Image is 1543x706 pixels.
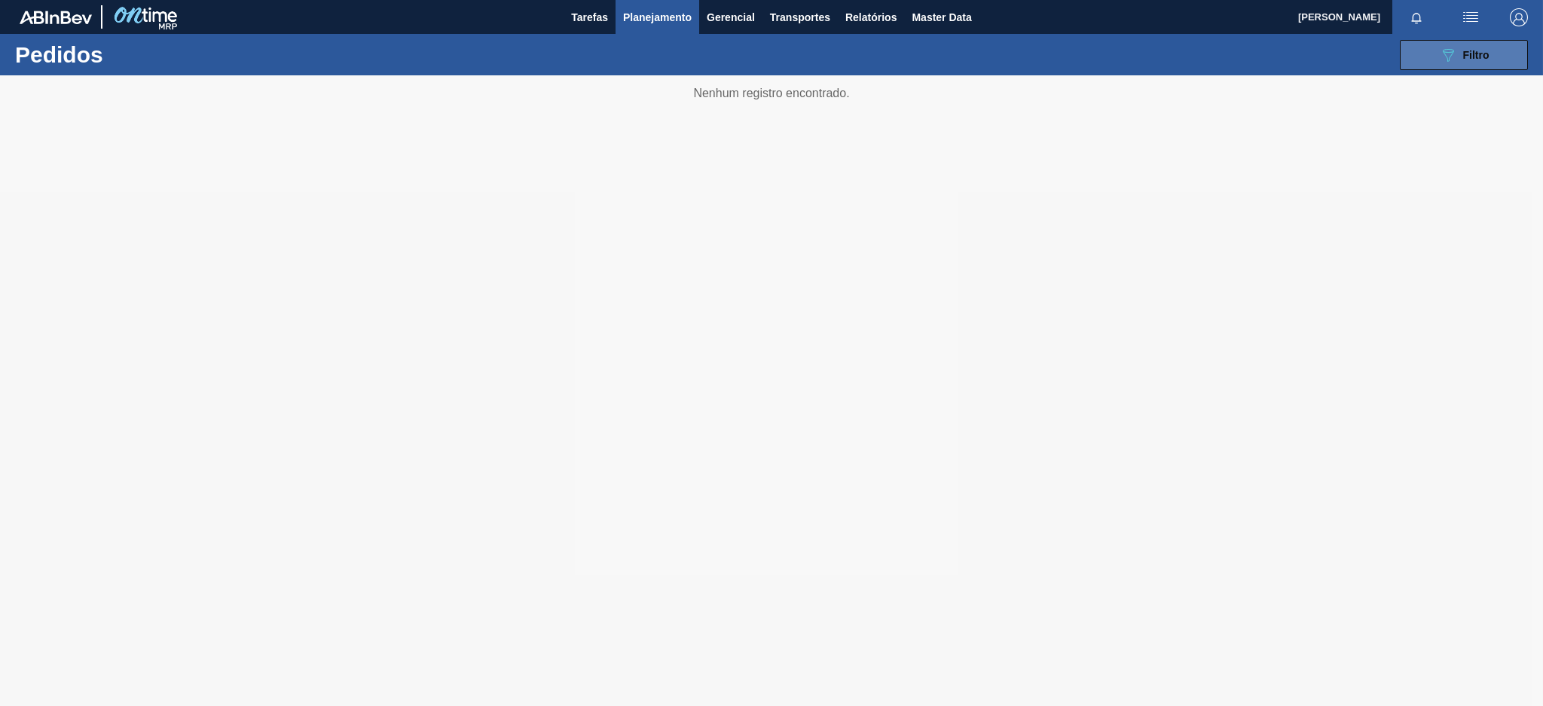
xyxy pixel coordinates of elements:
span: Relatórios [845,8,897,26]
span: Tarefas [571,8,608,26]
img: TNhmsLtSVTkK8tSr43FrP2fwEKptu5GPRR3wAAAABJRU5ErkJggg== [20,11,92,24]
button: Notificações [1392,7,1441,28]
button: Filtro [1400,40,1528,70]
h1: Pedidos [15,46,243,63]
span: Filtro [1463,49,1490,61]
img: Logout [1510,8,1528,26]
span: Gerencial [707,8,755,26]
span: Master Data [912,8,971,26]
span: Transportes [770,8,830,26]
img: userActions [1462,8,1480,26]
span: Planejamento [623,8,692,26]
